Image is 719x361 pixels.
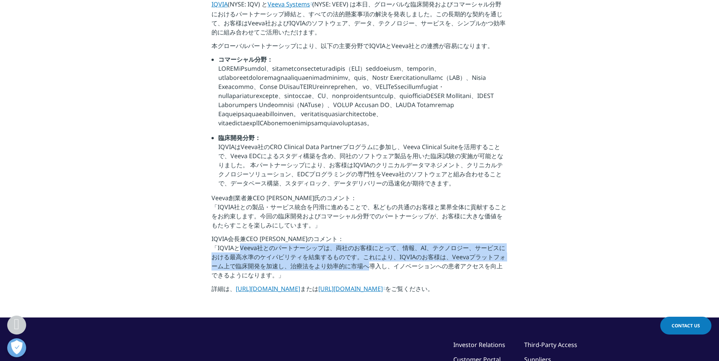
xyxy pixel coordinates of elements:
[211,193,508,234] p: Veeva創業者兼CEO [PERSON_NAME]氏のコメント： 「IQVIA社との製品・サービス統合を円滑に進めることで、私どもの共通のお客様と業界全体に貢献することをお約束します。今回の臨...
[218,55,508,133] li: LOREMiPsumdol、sitametconsecteturadipis（ELI）seddoeiusm、temporin、utlaboreetdoloremagnaaliquaenimadm...
[211,284,508,299] p: 詳細は、 または をご覧ください。
[218,133,508,193] li: IQVIAはVeeva社のCRO Clinical Data Partnerプログラムに参加し、Veeva Clinical Suiteを活用することで、Veeva EDCによるスタディ構築を含...
[236,285,300,293] a: [URL][DOMAIN_NAME]
[211,234,508,284] p: IQVIA会長兼CEO [PERSON_NAME]のコメント： 「IQVIAとVeeva社とのパートナーシップは、両社のお客様にとって、情報、AI、テクノロジー、サービスにおける最高水準のケイパ...
[660,317,711,335] a: Contact Us
[318,285,385,293] a: [URL][DOMAIN_NAME]
[524,341,577,349] a: Third-Party Access
[218,134,261,142] strong: 臨床開発分野：
[672,322,700,329] span: Contact Us
[218,55,273,64] strong: コマーシャル分野：
[7,338,26,357] button: 優先設定センターを開く
[453,341,505,349] a: Investor Relations
[211,41,508,55] p: 本グローバルパートナーシップにより、以下の主要分野でIQVIAとVeeva社との連携が容易になります。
